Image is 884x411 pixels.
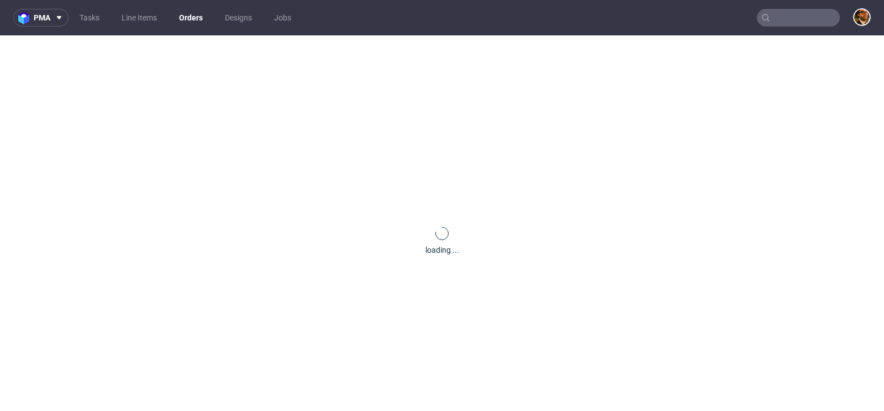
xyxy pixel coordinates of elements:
[218,9,259,27] a: Designs
[115,9,164,27] a: Line Items
[425,244,459,256] div: loading ...
[172,9,209,27] a: Orders
[73,9,106,27] a: Tasks
[18,12,34,24] img: logo
[854,9,870,25] img: Matteo Corsico
[13,9,69,27] button: pma
[34,14,50,22] span: pma
[267,9,298,27] a: Jobs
